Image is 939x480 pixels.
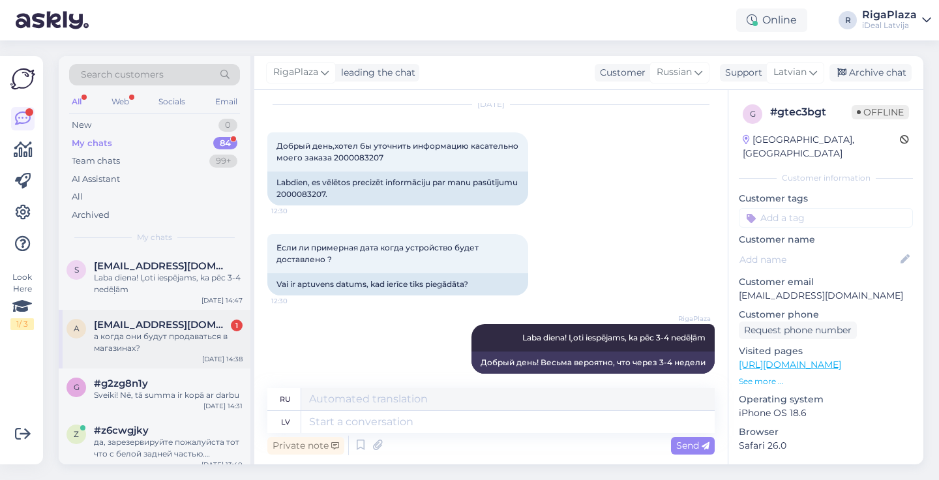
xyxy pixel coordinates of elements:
[739,393,913,406] p: Operating system
[218,119,237,132] div: 0
[267,98,715,110] div: [DATE]
[839,11,857,29] div: R
[72,173,120,186] div: AI Assistant
[10,318,34,330] div: 1 / 3
[829,64,912,82] div: Archive chat
[156,93,188,110] div: Socials
[739,376,913,387] p: See more ...
[739,308,913,322] p: Customer phone
[676,440,709,451] span: Send
[94,389,243,401] div: Sveiki! Nē, tā summa ir kopā ar darbu
[739,359,841,370] a: [URL][DOMAIN_NAME]
[267,437,344,455] div: Private note
[750,109,756,119] span: g
[201,295,243,305] div: [DATE] 14:47
[662,314,711,323] span: RigaPlaza
[81,68,164,82] span: Search customers
[739,233,913,247] p: Customer name
[739,425,913,439] p: Browser
[862,10,931,31] a: RigaPlazaiDeal Latvija
[662,374,711,384] span: 14:47
[739,406,913,420] p: iPhone OS 18.6
[267,273,528,295] div: Vai ir aptuvens datums, kad ierīce tiks piegādāta?
[739,275,913,289] p: Customer email
[10,271,34,330] div: Look Here
[209,155,237,168] div: 99+
[743,133,900,160] div: [GEOGRAPHIC_DATA], [GEOGRAPHIC_DATA]
[862,20,917,31] div: iDeal Latvija
[94,436,243,460] div: да, зарезервируйте пожалуйста тот что с белой задней частью. оригинальный
[739,208,913,228] input: Add a tag
[336,66,415,80] div: leading the chat
[471,352,715,374] div: Добрый день! Весьма вероятно, что через 3-4 недели
[739,439,913,453] p: Safari 26.0
[137,232,172,243] span: My chats
[271,296,320,306] span: 12:30
[267,172,528,205] div: Labdien, es vēlētos precizēt informāciju par manu pasūtījumu 2000083207.
[739,344,913,358] p: Visited pages
[273,65,318,80] span: RigaPlaza
[595,66,646,80] div: Customer
[94,319,230,331] span: alinadovbych@gmail.com
[739,252,898,267] input: Add name
[213,93,240,110] div: Email
[109,93,132,110] div: Web
[657,65,692,80] span: Russian
[69,93,84,110] div: All
[74,323,80,333] span: a
[201,460,243,470] div: [DATE] 13:40
[720,66,762,80] div: Support
[739,172,913,184] div: Customer information
[72,209,110,222] div: Archived
[522,333,706,342] span: Laba diena! Ļoti iespējams, ka pēc 3-4 nedēļām
[10,67,35,91] img: Askly Logo
[276,243,481,264] span: Если ли примерная дата когда устройство будет доставлено ?
[94,425,149,436] span: #z6cwgjky
[862,10,917,20] div: RigaPlaza
[72,155,120,168] div: Team chats
[94,331,243,354] div: а когда они будут продаваться в магазинах?
[74,382,80,392] span: g
[94,260,230,272] span: sasa11693@icloud.com
[72,137,112,150] div: My chats
[280,388,291,410] div: ru
[202,354,243,364] div: [DATE] 14:38
[203,401,243,411] div: [DATE] 14:31
[770,104,852,120] div: # gtec3bgt
[94,378,148,389] span: #g2zg8n1y
[773,65,807,80] span: Latvian
[74,429,79,439] span: z
[739,289,913,303] p: [EMAIL_ADDRESS][DOMAIN_NAME]
[72,119,91,132] div: New
[271,206,320,216] span: 12:30
[213,137,237,150] div: 84
[736,8,807,32] div: Online
[94,272,243,295] div: Laba diena! Ļoti iespējams, ka pēc 3-4 nedēļām
[72,190,83,203] div: All
[281,411,290,433] div: lv
[739,192,913,205] p: Customer tags
[231,320,243,331] div: 1
[74,265,79,275] span: s
[852,105,909,119] span: Offline
[739,322,857,339] div: Request phone number
[276,141,520,162] span: Добрый день,хотел бы уточнить информацию касательно моего заказа 2000083207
